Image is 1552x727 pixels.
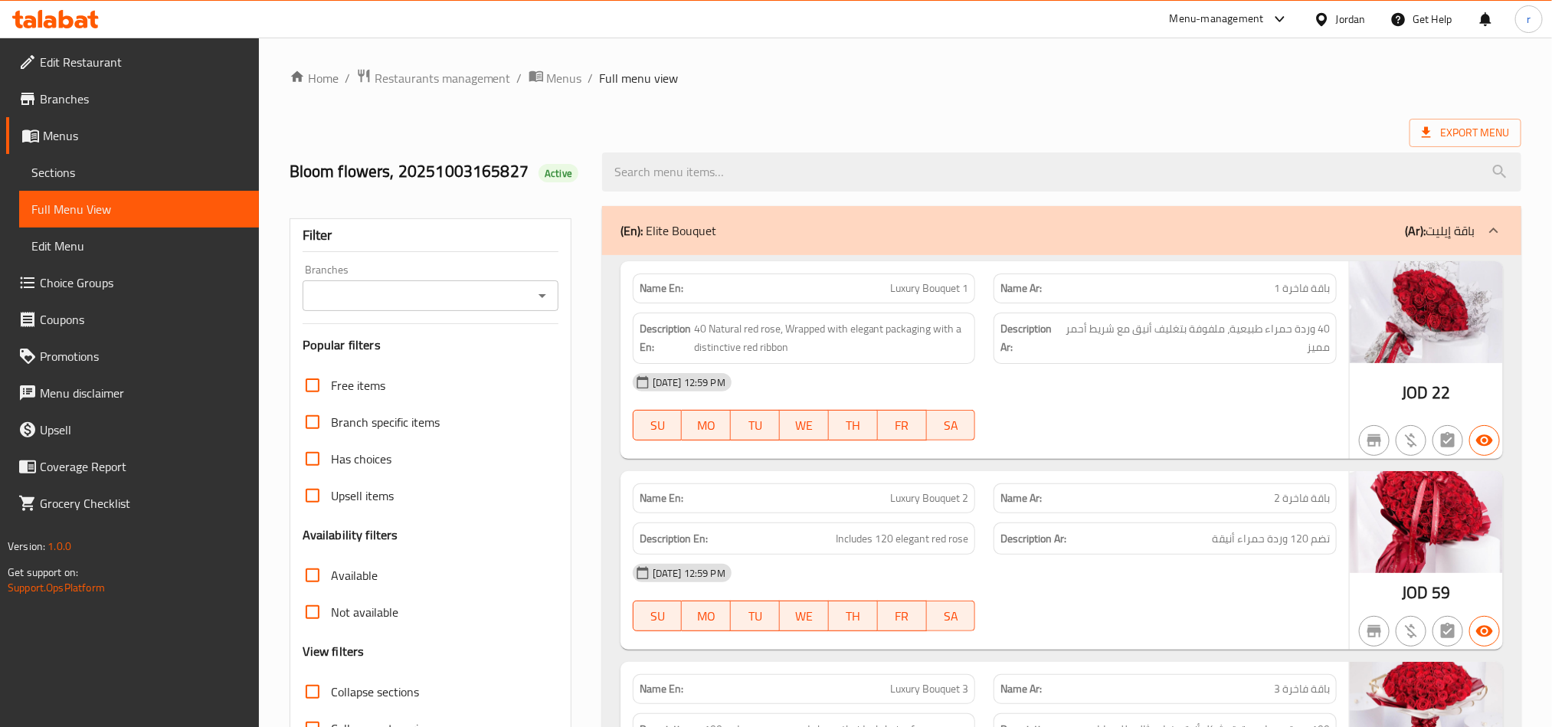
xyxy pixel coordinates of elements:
a: Full Menu View [19,191,259,228]
span: TU [737,414,774,437]
button: Purchased item [1396,616,1426,647]
a: Edit Restaurant [6,44,259,80]
span: باقة فاخرة 2 [1274,490,1330,506]
span: [DATE] 12:59 PM [647,566,732,581]
a: Grocery Checklist [6,485,259,522]
span: Version: [8,536,45,556]
span: Full menu view [600,69,679,87]
span: Branch specific items [331,413,440,431]
li: / [588,69,594,87]
strong: Description En: [640,529,708,549]
button: TU [731,410,780,440]
button: MO [682,601,731,631]
button: TH [829,601,878,631]
span: SA [933,414,970,437]
button: Purchased item [1396,425,1426,456]
button: Not branch specific item [1359,425,1390,456]
a: Home [290,69,339,87]
span: Restaurants management [375,69,511,87]
span: SU [640,605,676,627]
span: تضم 120 وردة حمراء أنيقة [1212,529,1330,549]
button: FR [878,601,927,631]
span: JOD [1403,578,1429,607]
a: Branches [6,80,259,117]
div: (En): Elite Bouquet(Ar):باقة إيليت [602,206,1521,255]
p: باقة إيليت [1405,221,1475,240]
strong: Name Ar: [1000,490,1042,506]
p: Elite Bouquet [620,221,716,240]
button: WE [780,601,829,631]
span: باقة فاخرة 1 [1274,280,1330,296]
a: Menus [529,68,582,88]
button: Available [1469,616,1500,647]
a: Coupons [6,301,259,338]
a: Support.OpsPlatform [8,578,105,598]
span: Luxury Bouquet 3 [890,681,968,697]
span: [DATE] 12:59 PM [647,375,732,390]
span: باقة فاخرة 3 [1274,681,1330,697]
span: Luxury Bouquet 1 [890,280,968,296]
span: Collapse sections [331,683,419,701]
span: 59 [1432,578,1450,607]
span: WE [786,605,823,627]
span: Has choices [331,450,391,468]
span: FR [884,414,921,437]
div: Filter [303,219,558,252]
button: SA [927,601,976,631]
span: Active [539,166,578,181]
span: Get support on: [8,562,78,582]
button: SU [633,601,683,631]
button: SU [633,410,683,440]
span: Edit Menu [31,237,247,255]
span: WE [786,414,823,437]
span: 22 [1432,378,1450,408]
button: TU [731,601,780,631]
span: Coupons [40,310,247,329]
h2: Bloom flowers, 20251003165827 [290,160,584,183]
span: Free items [331,376,385,395]
span: FR [884,605,921,627]
nav: breadcrumb [290,68,1521,88]
span: Export Menu [1410,119,1521,147]
a: Promotions [6,338,259,375]
strong: Name Ar: [1000,681,1042,697]
button: WE [780,410,829,440]
span: Edit Restaurant [40,53,247,71]
b: (Ar): [1405,219,1426,242]
b: (En): [620,219,643,242]
strong: Name En: [640,681,683,697]
span: Not available [331,603,398,621]
a: Edit Menu [19,228,259,264]
strong: Name Ar: [1000,280,1042,296]
strong: Description Ar: [1000,529,1066,549]
button: Not has choices [1432,425,1463,456]
li: / [345,69,350,87]
a: Menu disclaimer [6,375,259,411]
span: Menu disclaimer [40,384,247,402]
button: SA [927,410,976,440]
h3: Availability filters [303,526,398,544]
div: Jordan [1336,11,1366,28]
span: r [1527,11,1531,28]
span: Export Menu [1422,123,1509,142]
input: search [602,152,1521,192]
span: Available [331,566,378,585]
span: Choice Groups [40,273,247,292]
a: Sections [19,154,259,191]
span: TH [835,605,872,627]
div: Active [539,164,578,182]
span: Sections [31,163,247,182]
h3: Popular filters [303,336,558,354]
span: TH [835,414,872,437]
img: %D8%A8%D8%A7%D9%82%D8%A9_%D9%81%D8%A7%D8%AE%D8%B1%D8%A9_2638952660166994378.jpg [1350,471,1503,573]
strong: Name En: [640,280,683,296]
span: Upsell [40,421,247,439]
span: MO [688,414,725,437]
span: SA [933,605,970,627]
span: JOD [1403,378,1429,408]
button: Not has choices [1432,616,1463,647]
strong: Description Ar: [1000,319,1061,357]
h3: View filters [303,643,365,660]
span: TU [737,605,774,627]
button: FR [878,410,927,440]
